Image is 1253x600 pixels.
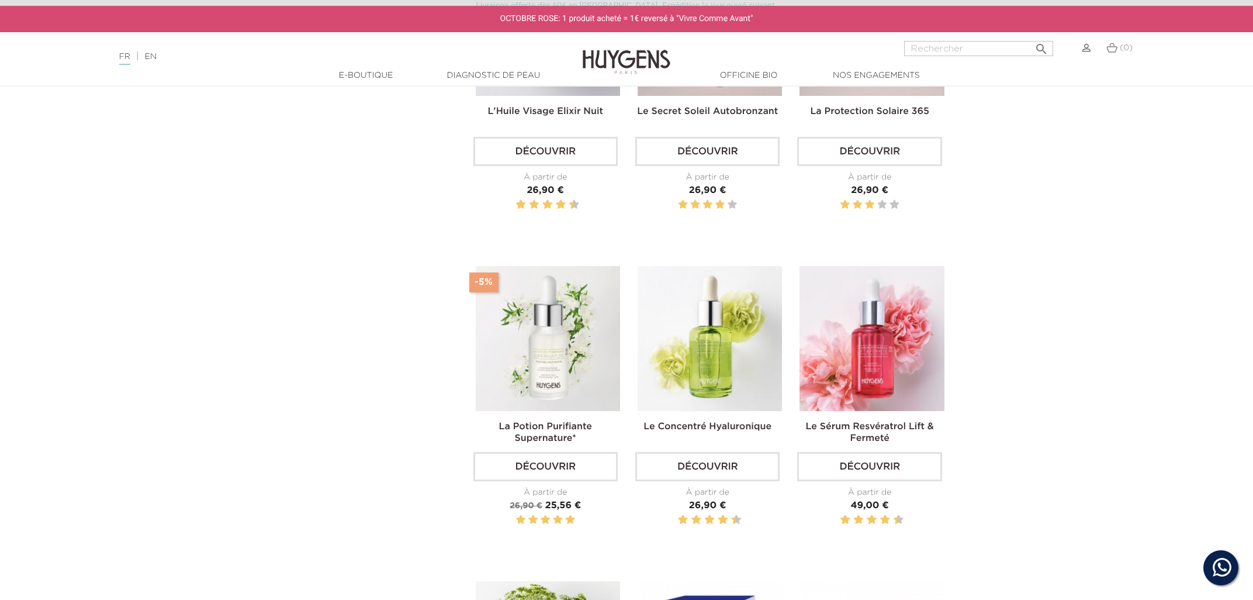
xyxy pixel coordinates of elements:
a: La Potion Purifiante Supernature* [499,422,592,443]
label: 2 [853,198,862,212]
label: 7 [553,198,555,212]
label: 3 [865,198,874,212]
span: 49,00 € [851,501,889,511]
label: 8 [558,198,564,212]
label: 3 [527,198,529,212]
label: 7 [716,513,718,527]
label: 2 [690,198,700,212]
a: Nos engagements [818,70,934,82]
label: 4 [694,513,700,527]
a: Découvrir [797,137,942,166]
a: Diagnostic de peau [435,70,552,82]
label: 6 [707,513,712,527]
input: Rechercher [904,41,1053,56]
label: 1 [840,198,850,212]
label: 2 [518,198,524,212]
label: 7 [878,513,880,527]
span: 26,90 € [689,501,726,511]
span: 26,90 € [851,186,888,195]
label: 4 [877,198,887,212]
label: 2 [528,513,538,527]
label: 5 [565,513,574,527]
label: 5 [864,513,866,527]
div: À partir de [635,171,780,184]
a: Découvrir [635,452,780,481]
img: La Potion Purifiante... [476,266,620,411]
label: 1 [516,513,525,527]
div: À partir de [797,487,942,499]
a: La Protection Solaire 365 [810,107,929,116]
label: 1 [514,198,515,212]
label: 10 [571,198,577,212]
label: 5 [889,198,899,212]
label: 8 [882,513,888,527]
div: | [113,50,514,64]
label: 5 [540,198,542,212]
label: 9 [891,513,893,527]
label: 6 [869,513,875,527]
a: Découvrir [473,452,618,481]
img: Le Sérum Resvératrol Lift & Fermeté [799,266,944,411]
label: 3 [851,513,853,527]
label: 6 [545,198,551,212]
a: EN [145,53,157,61]
label: 2 [842,513,848,527]
label: 9 [567,198,569,212]
span: 25,56 € [545,501,581,511]
span: (0) [1120,44,1133,52]
i:  [1034,39,1048,53]
label: 3 [541,513,550,527]
div: À partir de [473,487,618,499]
a: Découvrir [797,452,942,481]
label: 9 [729,513,731,527]
label: 1 [678,198,687,212]
a: Le Sérum Resvératrol Lift & Fermeté [806,422,934,443]
div: À partir de [797,171,942,184]
a: Découvrir [473,137,618,166]
label: 4 [553,513,562,527]
label: 3 [689,513,691,527]
span: 26,90 € [527,186,564,195]
div: À partir de [635,487,780,499]
span: 26,90 € [689,186,726,195]
label: 3 [703,198,712,212]
label: 8 [720,513,726,527]
a: Le Concentré Hyaluronique [643,422,771,432]
label: 5 [728,198,737,212]
a: Officine Bio [690,70,807,82]
label: 4 [856,513,861,527]
label: 4 [531,198,537,212]
img: Huygens [583,31,670,76]
label: 5 [702,513,704,527]
span: -5% [469,273,499,292]
label: 2 [680,513,686,527]
img: Le Concentré Hyaluronique [638,266,782,411]
a: Le Secret Soleil Autobronzant [637,107,778,116]
label: 1 [676,513,677,527]
button:  [1031,37,1052,53]
label: 10 [895,513,901,527]
a: L'Huile Visage Elixir Nuit [487,107,603,116]
a: E-Boutique [307,70,424,82]
label: 1 [838,513,840,527]
div: À partir de [473,171,618,184]
a: FR [119,53,130,65]
label: 10 [733,513,739,527]
a: Découvrir [635,137,780,166]
label: 4 [715,198,725,212]
span: 26,90 € [510,502,542,510]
